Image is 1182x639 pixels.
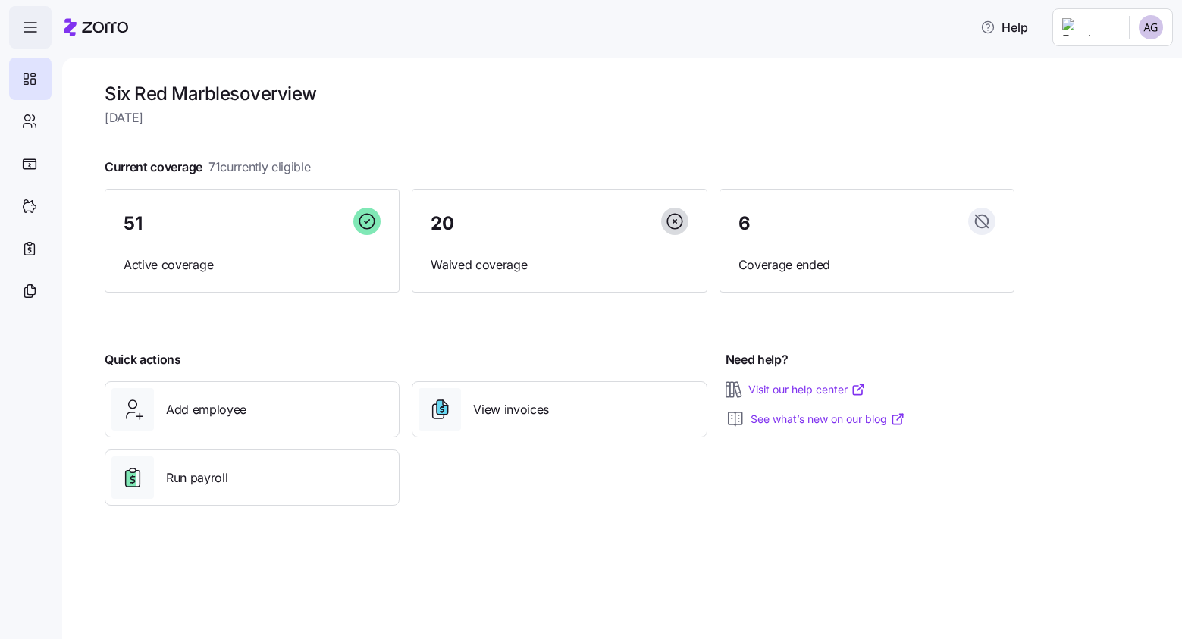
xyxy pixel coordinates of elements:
span: 6 [738,215,751,233]
h1: Six Red Marbles overview [105,82,1014,105]
span: Coverage ended [738,255,995,274]
button: Help [968,12,1040,42]
span: Need help? [726,350,789,369]
img: 088685dd867378d7844e46458fca8a28 [1139,15,1163,39]
span: Add employee [166,400,246,419]
img: Employer logo [1062,18,1117,36]
span: Help [980,18,1028,36]
span: Active coverage [124,255,381,274]
span: 20 [431,215,453,233]
span: [DATE] [105,108,1014,127]
a: Visit our help center [748,382,866,397]
span: Run payroll [166,468,227,487]
span: Quick actions [105,350,181,369]
span: View invoices [473,400,549,419]
span: 71 currently eligible [208,158,311,177]
span: Current coverage [105,158,311,177]
span: Waived coverage [431,255,688,274]
a: See what’s new on our blog [751,412,905,427]
span: 51 [124,215,142,233]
